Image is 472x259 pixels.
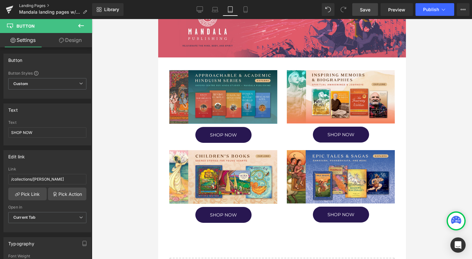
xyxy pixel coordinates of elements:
[52,113,79,119] span: SHOP NOW
[8,237,34,246] div: Typography
[8,167,86,171] div: Link
[37,108,93,124] a: SHOP NOW
[8,54,22,63] div: Button
[8,254,86,258] div: Font Weight
[450,237,466,253] div: Open Intercom Messenger
[52,193,79,199] span: SHOP NOW
[47,33,93,47] a: Design
[423,7,439,12] span: Publish
[207,3,223,16] a: Laptop
[8,188,47,200] a: Pick Link
[192,3,207,16] a: Desktop
[19,10,80,15] span: Mandala landing pages w/ button
[8,174,86,184] input: https://your-shop.myshopify.com
[8,150,25,159] div: Edit link
[92,3,124,16] a: New Library
[337,3,350,16] button: Redo
[8,205,86,209] div: Open in
[223,3,238,16] a: Tablet
[457,3,469,16] button: More
[155,108,211,123] a: SHOP NOW
[13,81,28,87] b: Custom
[8,120,86,125] div: Text
[238,3,253,16] a: Mobile
[19,3,92,8] a: Landing Pages
[48,188,86,200] a: Pick Action
[388,6,405,13] span: Preview
[169,193,196,198] span: SHOP NOW
[8,104,18,113] div: Text
[8,70,86,76] div: Button Styles
[169,113,196,118] span: SHOP NOW
[360,6,370,13] span: Save
[381,3,413,16] a: Preview
[322,3,334,16] button: Undo
[13,215,36,220] b: Current Tab
[415,3,454,16] button: Publish
[155,188,211,203] a: SHOP NOW
[37,188,93,204] a: SHOP NOW
[104,7,119,12] span: Library
[17,23,35,29] span: Button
